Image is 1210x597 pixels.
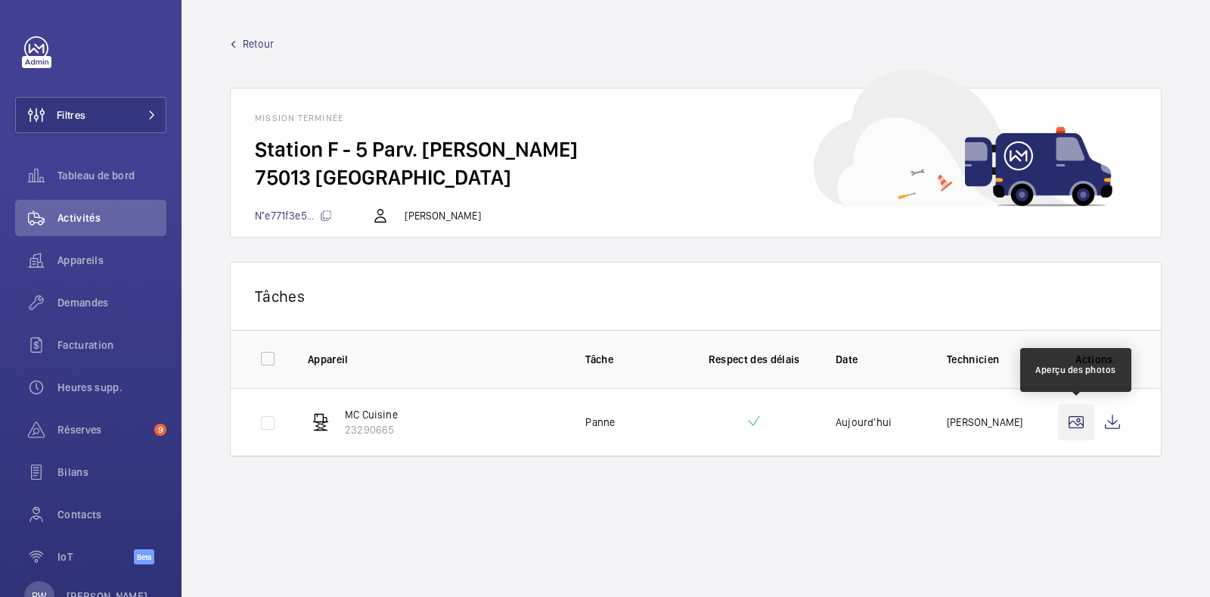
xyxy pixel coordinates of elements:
[585,415,615,430] p: Panne
[345,407,398,422] p: MC Cuisine
[255,113,1137,123] h1: Mission terminée
[255,287,1137,306] p: Tâches
[57,380,166,395] span: Heures supp.
[255,210,332,222] span: N°e771f3e5...
[57,507,166,522] span: Contacts
[585,352,672,367] p: Tâche
[405,208,480,223] p: [PERSON_NAME]
[57,168,166,183] span: Tableau de bord
[154,424,166,436] span: 9
[345,422,398,437] p: 23290665
[57,107,85,123] span: Filtres
[134,549,154,564] span: Beta
[836,415,892,430] p: Aujourd'hui
[697,352,811,367] p: Respect des délais
[57,422,148,437] span: Réserves
[57,549,134,564] span: IoT
[1035,363,1116,377] div: Aperçu des photos
[57,465,166,480] span: Bilans
[57,210,166,225] span: Activités
[57,337,166,353] span: Facturation
[255,163,1137,191] h2: 75013 [GEOGRAPHIC_DATA]
[15,97,166,133] button: Filtres
[836,352,923,367] p: Date
[57,253,166,268] span: Appareils
[312,413,330,431] img: freight_elevator.svg
[255,135,1137,163] h2: Station F - 5 Parv. [PERSON_NAME]
[308,352,561,367] p: Appareil
[947,352,1034,367] p: Technicien
[57,295,166,310] span: Demandes
[947,415,1022,430] p: [PERSON_NAME]
[814,70,1112,207] img: car delivery
[243,36,274,51] span: Retour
